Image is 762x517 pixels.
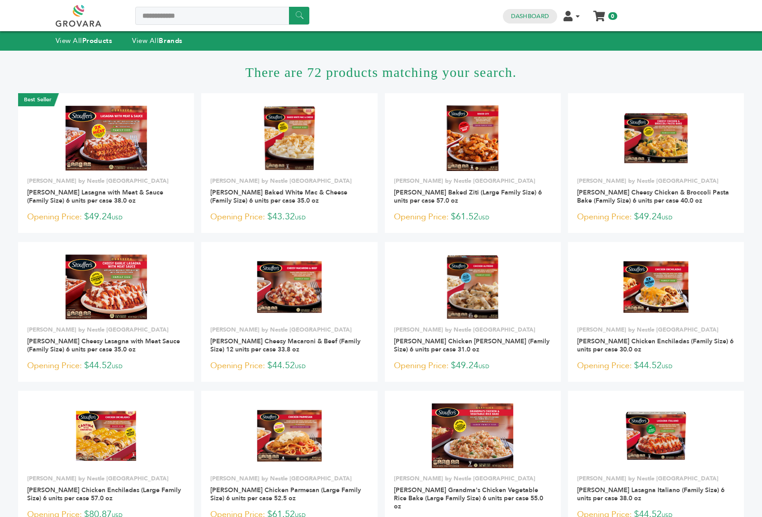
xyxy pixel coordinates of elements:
[478,363,489,370] span: USD
[65,105,147,171] img: STOUFFER'S Lasagna with Meat & Sauce (Family Size) 6 units per case 38.0 oz
[394,337,549,354] a: [PERSON_NAME] Chicken [PERSON_NAME] (Family Size) 6 units per case 31.0 oz
[210,177,368,185] p: [PERSON_NAME] by Nestle [GEOGRAPHIC_DATA]
[257,403,322,469] img: STOUFFER'S Chicken Parmesan (Large Family Size) 6 units per case 52.5 oz
[577,211,632,223] span: Opening Price:
[27,359,185,373] p: $44.52
[394,211,449,223] span: Opening Price:
[577,360,632,372] span: Opening Price:
[577,177,735,185] p: [PERSON_NAME] by Nestle [GEOGRAPHIC_DATA]
[577,474,735,483] p: [PERSON_NAME] by Nestle [GEOGRAPHIC_DATA]
[159,36,182,45] strong: Brands
[112,214,123,221] span: USD
[73,403,139,469] img: STOUFFER'S Chicken Enchiladas (Large Family Size) 6 units per case 57.0 oz
[394,359,552,373] p: $49.24
[135,7,309,25] input: Search a product or brand...
[210,474,368,483] p: [PERSON_NAME] by Nestle [GEOGRAPHIC_DATA]
[623,254,689,320] img: STOUFFER'S Chicken Enchiladas (Family Size) 6 units per case 30.0 oz
[577,359,735,373] p: $44.52
[27,486,181,503] a: [PERSON_NAME] Chicken Enchiladas (Large Family Size) 6 units per case 57.0 oz
[394,474,552,483] p: [PERSON_NAME] by Nestle [GEOGRAPHIC_DATA]
[623,403,689,469] img: STOUFFER'S Lasagna Italiano (Family Size) 6 units per case 38.0 oz
[27,210,185,224] p: $49.24
[56,36,113,45] a: View AllProducts
[577,188,729,205] a: [PERSON_NAME] Cheesy Chicken & Broccoli Pasta Bake (Family Size) 6 units per case 40.0 oz
[210,337,360,354] a: [PERSON_NAME] Cheesy Macaroni & Beef (Family Size) 12 units per case 33.8 oz
[112,363,123,370] span: USD
[210,188,347,205] a: [PERSON_NAME] Baked White Mac & Cheese (Family Size) 6 units per case 35.0 oz
[210,359,368,373] p: $44.52
[210,360,265,372] span: Opening Price:
[210,210,368,224] p: $43.32
[210,211,265,223] span: Opening Price:
[577,486,724,503] a: [PERSON_NAME] Lasagna Italiano (Family Size) 6 units per case 38.0 oz
[394,188,542,205] a: [PERSON_NAME] Baked Ziti (Large Family Size) 6 units per case 57.0 oz
[577,326,735,334] p: [PERSON_NAME] by Nestle [GEOGRAPHIC_DATA]
[623,105,689,171] img: STOUFFER'S Cheesy Chicken & Broccoli Pasta Bake (Family Size) 6 units per case 40.0 oz
[440,254,506,320] img: STOUFFER'S Chicken Alfredo (Family Size) 6 units per case 31.0 oz
[440,105,506,171] img: STOUFFER'S Baked Ziti (Large Family Size) 6 units per case 57.0 oz
[394,360,449,372] span: Opening Price:
[394,326,552,334] p: [PERSON_NAME] by Nestle [GEOGRAPHIC_DATA]
[132,36,183,45] a: View AllBrands
[27,211,82,223] span: Opening Price:
[577,210,735,224] p: $49.24
[295,214,306,221] span: USD
[82,36,112,45] strong: Products
[662,214,672,221] span: USD
[478,214,489,221] span: USD
[27,474,185,483] p: [PERSON_NAME] by Nestle [GEOGRAPHIC_DATA]
[394,177,552,185] p: [PERSON_NAME] by Nestle [GEOGRAPHIC_DATA]
[608,12,617,20] span: 0
[431,403,514,468] img: STOUFFER'S Grandma's Chicken Vegetable Rice Bake (Large Family Size) 6 units per case 55.0 oz
[662,363,672,370] span: USD
[210,326,368,334] p: [PERSON_NAME] by Nestle [GEOGRAPHIC_DATA]
[18,51,744,93] h1: There are 72 products matching your search.
[65,254,147,319] img: STOUFFER'S Cheesy Lasagna with Meat Sauce (Family Size) 6 units per case 35.0 oz
[257,254,322,320] img: STOUFFER'S Cheesy Macaroni & Beef (Family Size) 12 units per case 33.8 oz
[257,105,322,171] img: STOUFFER'S Baked White Mac & Cheese (Family Size) 6 units per case 35.0 oz
[210,486,361,503] a: [PERSON_NAME] Chicken Parmesan (Large Family Size) 6 units per case 52.5 oz
[594,8,604,18] a: My Cart
[27,188,163,205] a: [PERSON_NAME] Lasagna with Meat & Sauce (Family Size) 6 units per case 38.0 oz
[394,486,543,511] a: [PERSON_NAME] Grandma's Chicken Vegetable Rice Bake (Large Family Size) 6 units per case 55.0 oz
[27,326,185,334] p: [PERSON_NAME] by Nestle [GEOGRAPHIC_DATA]
[27,177,185,185] p: [PERSON_NAME] by Nestle [GEOGRAPHIC_DATA]
[577,337,734,354] a: [PERSON_NAME] Chicken Enchiladas (Family Size) 6 units per case 30.0 oz
[511,12,549,20] a: Dashboard
[27,360,82,372] span: Opening Price:
[295,363,306,370] span: USD
[27,337,180,354] a: [PERSON_NAME] Cheesy Lasagna with Meat Sauce (Family Size) 6 units per case 35.0 oz
[394,210,552,224] p: $61.52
